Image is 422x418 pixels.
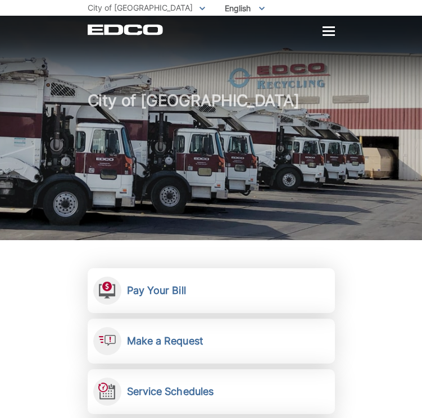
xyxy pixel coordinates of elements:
a: Make a Request [88,319,335,364]
h2: Service Schedules [127,385,214,398]
a: EDCD logo. Return to the homepage. [88,24,163,35]
h2: Make a Request [127,335,203,347]
a: Service Schedules [88,369,335,414]
h1: City of [GEOGRAPHIC_DATA] [88,92,335,243]
a: Pay Your Bill [88,268,335,313]
h2: Pay Your Bill [127,284,186,297]
span: City of [GEOGRAPHIC_DATA] [88,3,193,12]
